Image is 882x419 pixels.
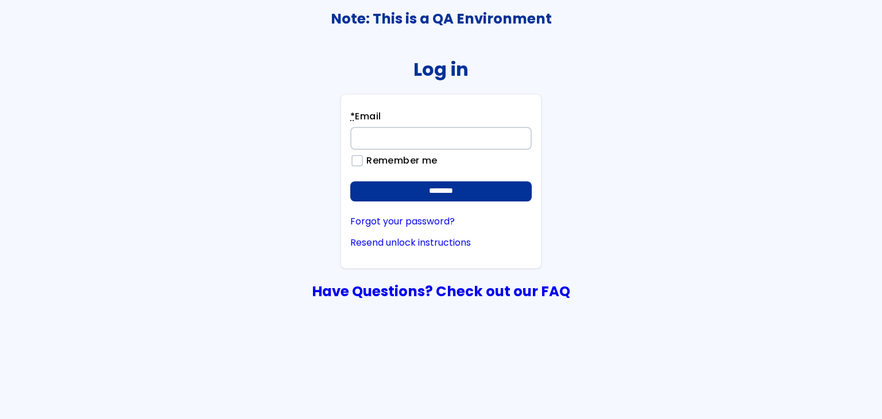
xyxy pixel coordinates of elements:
label: Email [350,110,381,127]
a: Forgot your password? [350,216,532,227]
a: Have Questions? Check out our FAQ [312,281,570,301]
label: Remember me [361,156,437,166]
h2: Log in [413,59,469,80]
a: Resend unlock instructions [350,238,532,248]
abbr: required [350,110,355,123]
h3: Note: This is a QA Environment [1,11,881,27]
